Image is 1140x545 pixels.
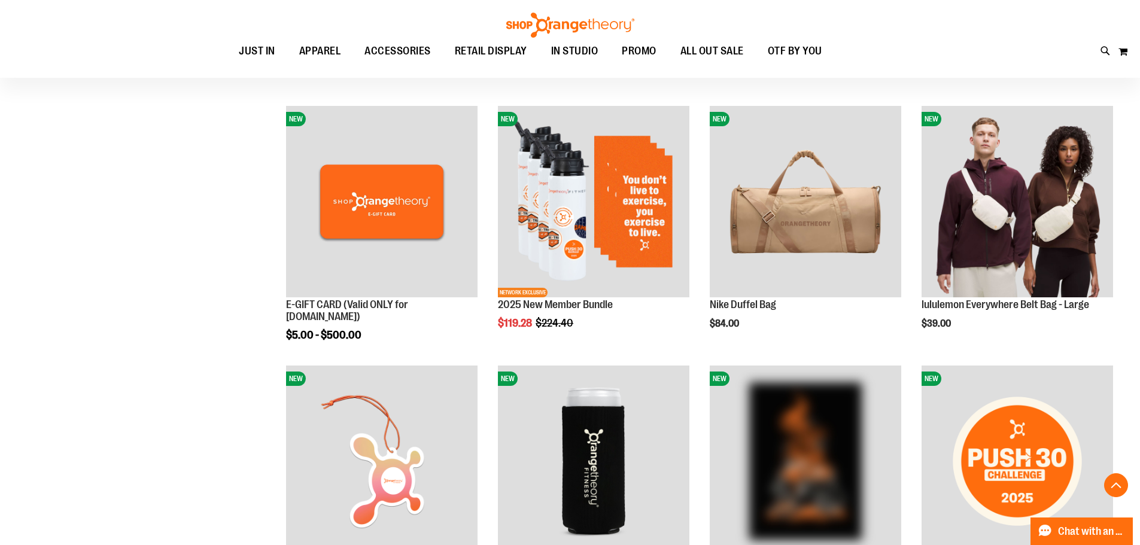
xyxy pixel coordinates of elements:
a: E-GIFT CARD (Valid ONLY for [DOMAIN_NAME]) [286,299,408,322]
span: $5.00 - $500.00 [286,329,361,341]
span: $39.00 [922,318,953,329]
div: product [916,100,1119,360]
span: ACCESSORIES [364,38,431,65]
span: NEW [922,112,941,126]
a: Nike Duffel BagNEW [710,106,901,299]
a: 2025 New Member BundleNEWNETWORK EXCLUSIVE [498,106,689,299]
span: NEW [286,112,306,126]
span: NEW [498,112,518,126]
span: $84.00 [710,318,741,329]
a: E-GIFT CARD (Valid ONLY for ShopOrangetheory.com)NEW [286,106,478,299]
span: Chat with an Expert [1058,526,1126,537]
span: OTF BY YOU [768,38,822,65]
span: PROMO [622,38,656,65]
a: 2025 New Member Bundle [498,299,613,310]
span: NEW [922,372,941,386]
span: NETWORK EXCLUSIVE [498,288,548,297]
a: lululemon Everywhere Belt Bag - LargeNEW [922,106,1113,299]
div: product [280,100,484,371]
span: $119.28 [498,317,534,329]
img: lululemon Everywhere Belt Bag - Large [922,106,1113,297]
span: APPAREL [299,38,341,65]
button: Back To Top [1104,473,1128,497]
img: Nike Duffel Bag [710,106,901,297]
img: Shop Orangetheory [504,13,636,38]
span: ALL OUT SALE [680,38,744,65]
span: NEW [498,372,518,386]
img: E-GIFT CARD (Valid ONLY for ShopOrangetheory.com) [286,106,478,297]
img: 2025 New Member Bundle [498,106,689,297]
span: NEW [286,372,306,386]
span: IN STUDIO [551,38,598,65]
span: NEW [710,372,729,386]
span: $224.40 [536,317,575,329]
span: RETAIL DISPLAY [455,38,527,65]
div: product [704,100,907,360]
a: lululemon Everywhere Belt Bag - Large [922,299,1089,310]
div: product [492,100,695,360]
button: Chat with an Expert [1030,517,1133,545]
a: Nike Duffel Bag [710,299,776,310]
span: JUST IN [239,38,275,65]
span: NEW [710,112,729,126]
